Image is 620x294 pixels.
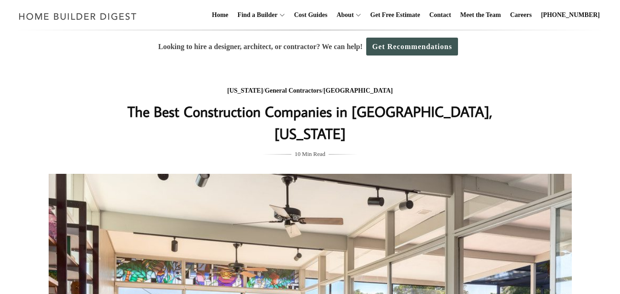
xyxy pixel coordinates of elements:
a: Cost Guides [290,0,331,30]
a: Home [208,0,232,30]
a: Get Free Estimate [367,0,424,30]
a: [PHONE_NUMBER] [537,0,603,30]
a: Contact [425,0,454,30]
a: Find a Builder [234,0,278,30]
a: [US_STATE] [227,87,263,94]
a: Careers [507,0,536,30]
a: [GEOGRAPHIC_DATA] [324,87,393,94]
span: 10 Min Read [295,149,325,159]
img: Home Builder Digest [15,7,141,25]
a: Meet the Team [457,0,505,30]
a: General Contractors [265,87,322,94]
a: About [333,0,353,30]
a: Get Recommendations [366,38,458,55]
div: / / [127,85,493,97]
h1: The Best Construction Companies in [GEOGRAPHIC_DATA], [US_STATE] [127,100,493,144]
